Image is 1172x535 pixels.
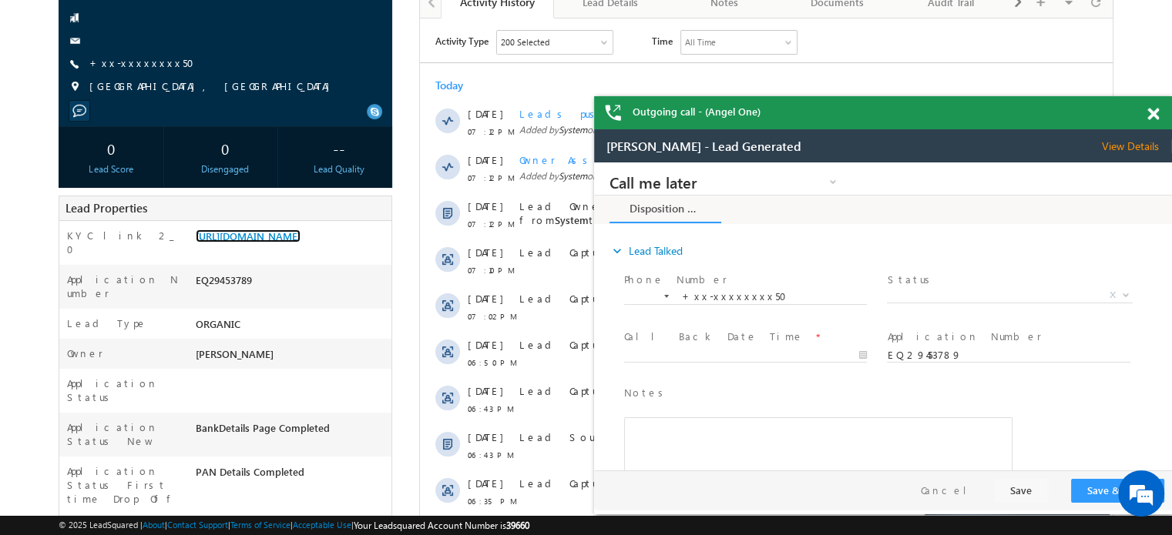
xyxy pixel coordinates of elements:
[48,135,82,149] span: [DATE]
[48,412,82,426] span: [DATE]
[80,81,259,101] div: Chat with us now
[139,152,167,163] span: System
[99,366,204,379] span: Lead Capture:
[217,273,287,286] span: details
[196,347,274,360] span: [PERSON_NAME]
[48,89,82,102] span: [DATE]
[99,181,451,208] span: Lead Owner changed from to by through .
[67,346,103,360] label: Owner
[20,142,281,406] textarea: Type your message and hit 'Enter'
[230,520,290,530] a: Terms of Service
[99,227,607,241] div: .
[26,81,65,101] img: d_60004797649_company_0_60004797649
[232,12,253,35] span: Time
[30,223,75,238] label: Notes
[99,504,607,518] div: .
[135,195,169,208] span: System
[62,162,160,176] div: Lead Score
[77,12,193,35] div: Sales Activity,Email Bounced,Email Link Clicked,Email Marked Spam,Email Opened & 195 more..
[15,75,89,102] a: expand_moreLead Talked
[12,10,207,24] span: [PERSON_NAME] - Lead Generated
[185,195,263,208] span: [PERSON_NAME]
[176,162,274,176] div: Disengaged
[48,476,94,490] span: 06:35 PM
[99,319,204,333] span: Lead Capture:
[376,412,411,425] span: organic
[508,10,578,24] span: View Details
[30,110,133,125] label: Phone Number
[48,383,94,397] span: 06:43 PM
[506,520,529,531] span: 39660
[373,195,448,208] span: Automation
[99,412,471,425] span: Lead Source changed from to by .
[217,319,287,333] span: details
[293,110,341,125] label: Status
[176,134,274,162] div: 0
[48,245,94,259] span: 07:10 PM
[192,464,391,486] div: PAN Details Completed
[99,458,204,471] span: Lead Capture:
[48,458,82,472] span: [DATE]
[48,430,94,443] span: 06:43 PM
[48,273,82,287] span: [DATE]
[15,12,69,35] span: Activity Type
[67,376,180,404] label: Application Status
[48,337,94,351] span: 06:50 PM
[67,316,147,330] label: Lead Type
[265,17,296,31] div: All Time
[67,464,180,506] label: Application Status First time Drop Off
[192,273,391,294] div: EQ29453789
[293,520,351,530] a: Acceptable Use
[65,200,147,216] span: Lead Properties
[192,420,391,442] div: BankDetails Page Completed
[15,12,212,26] span: Call me later
[48,227,82,241] span: [DATE]
[217,504,287,517] span: details
[48,366,82,380] span: [DATE]
[210,419,280,440] em: Start Chat
[196,229,301,242] a: [URL][DOMAIN_NAME]
[67,420,180,448] label: Application Status New
[67,273,180,300] label: Application Number
[99,227,204,240] span: Lead Capture:
[435,412,468,425] span: System
[293,167,447,182] label: Application Number
[330,412,360,425] span: Empty
[99,273,607,287] div: .
[143,520,165,530] a: About
[287,195,321,208] span: System
[30,255,418,341] div: Rich Text Editor, 40788eee-0fb2-11ec-a811-0adc8a9d82c2__tab1__section1__Notes__Lead__0_lsq-form-m...
[81,17,129,31] div: 200 Selected
[178,105,244,117] span: [DATE] 07:12 PM
[290,134,388,162] div: --
[99,273,204,286] span: Lead Capture:
[30,167,210,182] label: Call Back Date Time
[99,504,204,517] span: Lead Capture:
[67,229,180,256] label: KYC link 2_0
[62,134,160,162] div: 0
[15,33,127,61] a: Disposition Form
[48,319,82,333] span: [DATE]
[15,60,65,74] div: Today
[99,151,607,165] span: Added by on
[290,162,388,176] div: Lead Quality
[15,11,247,28] a: Call me later
[99,89,278,102] span: Leads pushed - RYNG
[59,518,529,533] span: © 2025 LeadSquared | | | | |
[217,458,287,471] span: details
[48,504,82,518] span: [DATE]
[48,152,94,166] span: 07:12 PM
[99,366,607,380] div: .
[99,458,607,472] div: .
[192,316,391,338] div: ORGANIC
[48,181,82,195] span: [DATE]
[217,366,287,379] span: details
[15,81,31,96] i: expand_more
[48,291,94,305] span: 07:02 PM
[99,319,607,333] div: .
[253,8,290,45] div: Minimize live chat window
[515,125,522,139] span: X
[99,105,607,119] span: Added by on
[354,520,529,531] span: Your Leadsquared Account Number is
[139,105,167,117] span: System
